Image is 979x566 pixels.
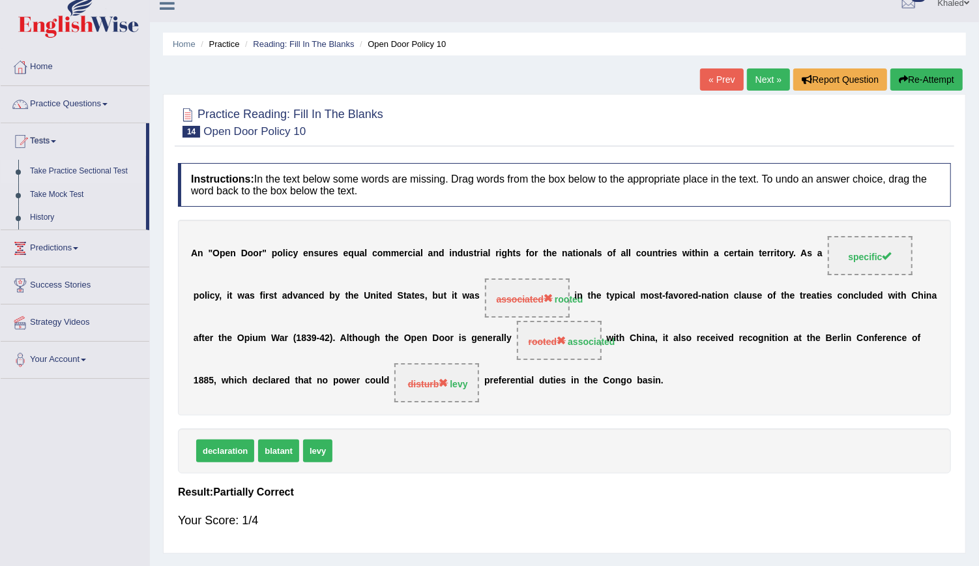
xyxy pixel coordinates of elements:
[364,291,370,301] b: U
[649,291,654,301] b: o
[303,248,308,259] b: e
[591,291,596,301] b: h
[250,333,252,344] b: i
[462,291,469,301] b: w
[507,248,513,259] b: h
[807,248,812,259] b: s
[222,333,227,344] b: h
[197,38,239,50] li: Practice
[259,248,262,259] b: r
[873,291,878,301] b: e
[820,291,823,301] b: i
[420,248,423,259] b: l
[287,291,293,301] b: d
[454,291,458,301] b: t
[516,248,521,259] b: s
[817,291,820,301] b: t
[308,248,314,259] b: n
[260,291,263,301] b: f
[838,291,843,301] b: c
[277,248,283,259] b: o
[377,248,383,259] b: o
[901,291,907,301] b: h
[404,248,407,259] b: r
[626,248,628,259] b: l
[219,291,222,301] b: ,
[452,248,458,259] b: n
[210,291,215,301] b: c
[382,291,387,301] b: e
[282,291,287,301] b: a
[420,291,425,301] b: s
[303,291,309,301] b: n
[584,248,590,259] b: n
[345,291,348,301] b: t
[1,86,149,119] a: Practice Questions
[412,291,415,301] b: t
[867,291,873,301] b: d
[296,333,301,344] b: 1
[485,278,570,318] span: Drop target
[774,248,777,259] b: i
[701,248,703,259] b: i
[803,291,806,301] b: r
[330,333,333,344] b: )
[628,248,631,259] b: l
[800,291,803,301] b: t
[343,248,349,259] b: e
[258,333,266,344] b: m
[210,333,213,344] b: r
[703,248,709,259] b: n
[918,291,924,301] b: h
[495,248,499,259] b: r
[594,248,597,259] b: l
[926,291,932,301] b: n
[314,291,319,301] b: e
[215,291,220,301] b: y
[742,291,747,301] b: a
[668,291,673,301] b: a
[729,248,734,259] b: e
[348,248,354,259] b: q
[199,291,205,301] b: o
[407,291,412,301] b: a
[848,252,891,262] span: specific
[357,38,446,50] li: Open Door Policy 10
[376,291,379,301] b: i
[932,291,937,301] b: a
[734,248,737,259] b: r
[205,291,207,301] b: l
[652,248,658,259] b: n
[1,123,146,156] a: Tests
[546,248,552,259] b: h
[534,248,538,259] b: r
[888,291,896,301] b: w
[767,248,770,259] b: r
[827,291,832,301] b: s
[661,248,664,259] b: r
[877,291,883,301] b: d
[241,248,248,259] b: D
[822,291,827,301] b: e
[220,248,226,259] b: p
[333,248,338,259] b: s
[205,333,210,344] b: e
[314,248,319,259] b: s
[191,173,254,185] b: Instructions:
[912,291,918,301] b: C
[790,291,795,301] b: e
[285,333,288,344] b: r
[229,291,233,301] b: t
[476,248,480,259] b: r
[183,126,200,138] span: 14
[757,291,763,301] b: e
[201,333,205,344] b: t
[488,248,491,259] b: l
[701,291,707,301] b: n
[354,291,359,301] b: e
[658,248,661,259] b: t
[773,291,776,301] b: f
[712,291,715,301] b: t
[263,291,265,301] b: i
[770,248,774,259] b: r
